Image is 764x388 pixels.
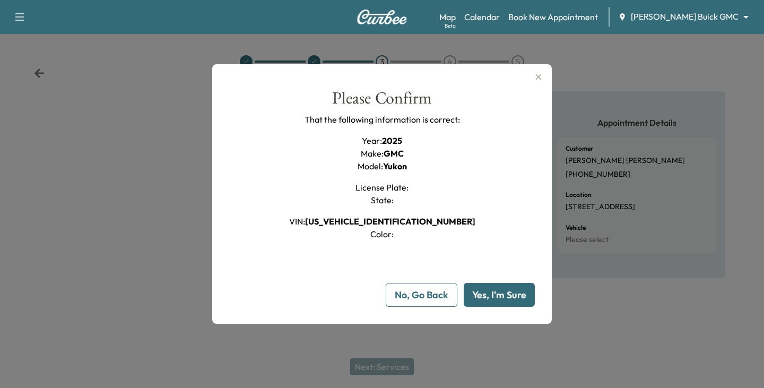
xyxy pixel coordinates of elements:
span: Yukon [383,161,407,171]
span: 2025 [382,135,402,146]
span: [US_VEHICLE_IDENTIFICATION_NUMBER] [305,216,475,227]
div: Please Confirm [332,90,432,114]
span: GMC [384,148,404,159]
button: Yes, I'm Sure [464,283,535,307]
h1: Color : [370,228,394,240]
h1: License Plate : [355,181,409,194]
span: [PERSON_NAME] Buick GMC [631,11,739,23]
h1: Year : [362,134,402,147]
h1: Make : [361,147,404,160]
p: That the following information is correct: [305,113,460,126]
a: Calendar [464,11,500,23]
h1: VIN : [289,215,475,228]
img: Curbee Logo [357,10,407,24]
a: Book New Appointment [508,11,598,23]
div: Beta [445,22,456,30]
h1: State : [371,194,394,206]
a: MapBeta [439,11,456,23]
h1: Model : [358,160,407,173]
button: No, Go Back [386,283,457,307]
